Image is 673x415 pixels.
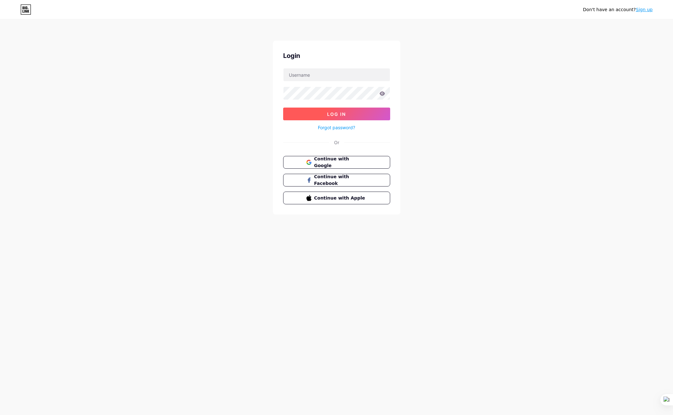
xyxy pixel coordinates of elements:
button: Continue with Apple [283,192,390,204]
a: Sign up [636,7,653,12]
button: Continue with Google [283,156,390,169]
span: Continue with Facebook [314,173,367,187]
button: Continue with Facebook [283,174,390,186]
span: Continue with Apple [314,195,367,201]
input: Username [283,68,390,81]
div: Don't have an account? [583,6,653,13]
div: Or [334,139,339,146]
span: Log In [327,111,346,117]
span: Continue with Google [314,156,367,169]
div: Login [283,51,390,60]
button: Log In [283,108,390,120]
a: Forgot password? [318,124,355,131]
